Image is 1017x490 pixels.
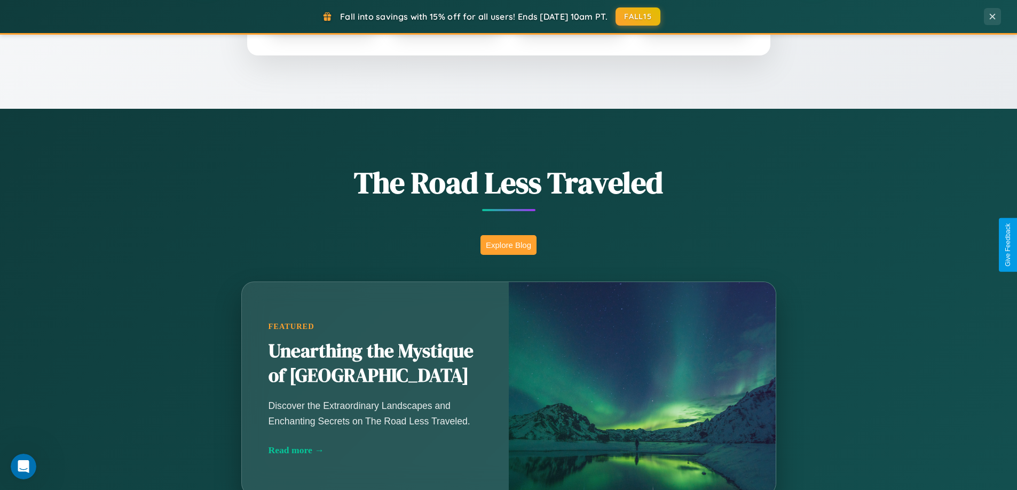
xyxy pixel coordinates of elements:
div: Give Feedback [1004,223,1012,267]
p: Discover the Extraordinary Landscapes and Enchanting Secrets on The Road Less Traveled. [269,398,482,428]
iframe: Intercom live chat [11,454,36,479]
span: Fall into savings with 15% off for all users! Ends [DATE] 10am PT. [340,11,608,22]
button: FALL15 [616,7,660,26]
h1: The Road Less Traveled [188,162,829,203]
button: Explore Blog [480,235,537,255]
div: Read more → [269,445,482,456]
div: Featured [269,322,482,331]
h2: Unearthing the Mystique of [GEOGRAPHIC_DATA] [269,339,482,388]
